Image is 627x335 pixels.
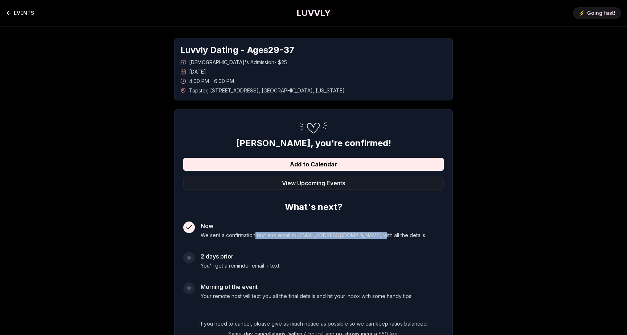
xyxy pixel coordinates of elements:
p: We sent a confirmation text and email to [EMAIL_ADDRESS][DOMAIN_NAME] with all the details. [201,232,426,239]
h2: [PERSON_NAME] , you're confirmed! [183,137,444,149]
h3: Morning of the event [201,282,413,291]
span: Going fast! [587,9,615,17]
span: ⚡️ [579,9,585,17]
p: You'll get a reminder email + text. [201,262,280,269]
h3: 2 days prior [201,252,280,261]
a: Back to events [6,6,34,20]
p: If you need to cancel, please give as much notice as possible so we can keep ratios balanced. [183,320,444,327]
h2: What's next? [183,198,444,213]
button: Add to Calendar [183,158,444,171]
p: Your remote host will text you all the final details and hit your inbox with some handy tips! [201,293,413,300]
span: [DEMOGRAPHIC_DATA]'s Admission - $25 [189,59,287,66]
span: Tapster , [STREET_ADDRESS] , [GEOGRAPHIC_DATA] , [US_STATE] [189,87,345,94]
h1: Luvvly Dating - Ages 29 - 37 [180,44,447,56]
a: LUVVLY [296,7,331,19]
button: View Upcoming Events [183,177,444,190]
img: Confirmation Step [295,118,332,137]
span: [DATE] [189,68,206,75]
span: 4:00 PM - 6:00 PM [189,78,234,85]
h3: Now [201,222,426,230]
